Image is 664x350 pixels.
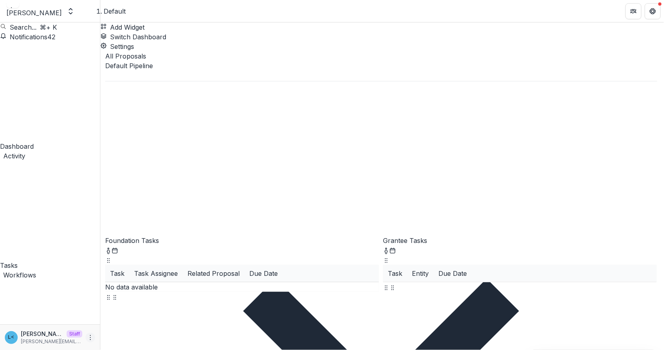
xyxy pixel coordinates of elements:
button: toggle-assigned-to-me [105,245,112,255]
div: Task Assignee [129,265,183,282]
p: All Proposals [105,51,657,61]
nav: breadcrumb [104,6,126,16]
div: Task [105,269,129,278]
p: Staff [67,330,82,338]
button: Settings [100,42,134,51]
button: Open entity switcher [65,3,76,19]
div: ⌘ + K [40,22,57,32]
button: Drag [105,292,112,301]
button: Drag [112,292,118,301]
p: Foundation Tasks [105,236,379,245]
div: Default [104,6,126,16]
span: Search... [10,23,37,31]
span: Foundation [6,18,41,26]
div: Due Date [244,269,283,278]
button: Switch Dashboard [100,32,166,42]
div: Task [383,265,407,282]
button: Calendar [112,245,118,255]
span: 42 [47,33,55,41]
div: Lucy Fey <lucy@trytemelio.com> [8,335,14,340]
button: Partners [625,3,642,19]
div: Related Proposal [183,269,244,278]
button: More [86,333,95,342]
button: toggle-assigned-to-me [383,245,389,255]
button: Drag [383,282,389,292]
p: No data available [105,282,379,292]
div: Task [105,265,129,282]
span: Activity [3,152,25,160]
span: Workflows [3,271,36,279]
div: Entity [407,265,434,282]
div: Due Date [434,269,472,278]
div: Due Date [244,265,283,282]
button: Get Help [645,3,661,19]
div: Task [383,269,407,278]
button: Calendar [389,245,396,255]
div: [PERSON_NAME] [6,8,62,18]
div: Related Proposal [183,265,244,282]
p: [PERSON_NAME] <[PERSON_NAME][EMAIL_ADDRESS][DOMAIN_NAME]> [21,330,63,338]
span: Switch Dashboard [110,33,166,41]
div: Due Date [434,265,472,282]
p: Grantee Tasks [383,236,657,245]
div: Default Pipeline [105,61,657,71]
button: Add Widget [100,22,145,32]
button: Drag [105,255,112,265]
div: Entity [407,269,434,278]
button: Drag [383,255,389,265]
span: Notifications [10,33,47,41]
button: Drag [389,282,396,292]
div: Task Assignee [129,269,183,278]
p: [PERSON_NAME][EMAIL_ADDRESS][DOMAIN_NAME] [21,338,82,345]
